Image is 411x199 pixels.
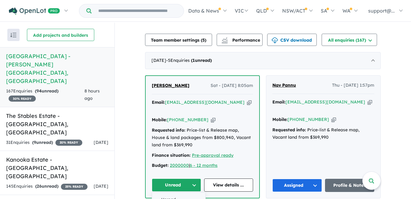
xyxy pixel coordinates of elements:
div: Price-list & Release map, Vacant land from $369,990 [272,126,374,141]
span: 25 % READY [61,184,88,190]
button: Copy [247,99,252,106]
h5: [GEOGRAPHIC_DATA] - [PERSON_NAME][GEOGRAPHIC_DATA] , [GEOGRAPHIC_DATA] [6,52,108,85]
strong: ( unread) [35,88,58,94]
span: Thu - [DATE] 1:57pm [332,82,374,89]
img: sort.svg [10,33,17,37]
strong: Budget: [152,163,169,168]
button: All enquiries (167) [322,34,377,46]
h5: Kanooka Estate - [GEOGRAPHIC_DATA] , [GEOGRAPHIC_DATA] [6,156,108,180]
button: Copy [211,117,215,123]
img: download icon [272,37,278,43]
button: Team member settings (5) [145,34,212,46]
button: Unread [152,178,201,192]
button: Assigned [272,179,322,192]
a: [PHONE_NUMBER] [167,117,208,122]
span: 5 [202,37,205,43]
a: 6 - 12 months [190,163,218,168]
button: CSV download [267,34,317,46]
div: 145 Enquir ies [6,183,88,190]
a: [PHONE_NUMBER] [288,117,329,122]
strong: ( unread) [35,183,58,189]
strong: Mobile: [152,117,167,122]
button: Copy [331,116,336,123]
span: 26 [37,183,42,189]
span: 8 hours ago [84,88,100,101]
div: | [152,162,253,169]
button: Add projects and builders [27,29,94,41]
a: Pre-approval ready [192,152,234,158]
span: - 5 Enquir ies [166,58,212,63]
a: Nav Pannu [272,82,296,89]
button: Copy [368,99,372,105]
input: Try estate name, suburb, builder or developer [93,4,182,17]
span: 9 [34,140,36,145]
strong: Requested info: [152,127,185,133]
span: 1 [192,58,195,63]
span: Nav Pannu [272,82,296,88]
a: Profile & Notes [325,179,375,192]
img: Openlot PRO Logo White [9,7,60,15]
span: Performance [222,37,260,43]
strong: Requested info: [272,127,306,133]
strong: ( unread) [191,58,212,63]
button: Performance [217,34,263,46]
a: [PERSON_NAME] [152,82,189,89]
img: line-chart.svg [222,37,227,41]
a: View details ... [204,178,253,192]
div: 167 Enquir ies [6,88,84,102]
img: bar-chart.svg [222,39,228,43]
strong: Email: [152,99,165,105]
span: 94 [36,88,42,94]
span: [DATE] [94,140,108,145]
a: [EMAIL_ADDRESS][DOMAIN_NAME] [286,99,365,105]
a: 2000000 [170,163,189,168]
strong: Email: [272,99,286,105]
span: [PERSON_NAME] [152,83,189,88]
span: support@... [368,8,395,14]
div: Price-list & Release map, House & land packages from $800,940, Vacant land from $369,990 [152,127,253,148]
div: 31 Enquir ies [6,139,82,146]
span: 20 % READY [55,140,82,146]
span: 30 % READY [9,96,36,102]
strong: Finance situation: [152,152,191,158]
span: Sat - [DATE] 8:05am [211,82,253,89]
h5: The Stables Estate - [GEOGRAPHIC_DATA] , [GEOGRAPHIC_DATA] [6,112,108,137]
strong: ( unread) [32,140,53,145]
div: [DATE] [145,52,381,69]
strong: Mobile: [272,117,288,122]
a: [EMAIL_ADDRESS][DOMAIN_NAME] [165,99,245,105]
span: [DATE] [94,183,108,189]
